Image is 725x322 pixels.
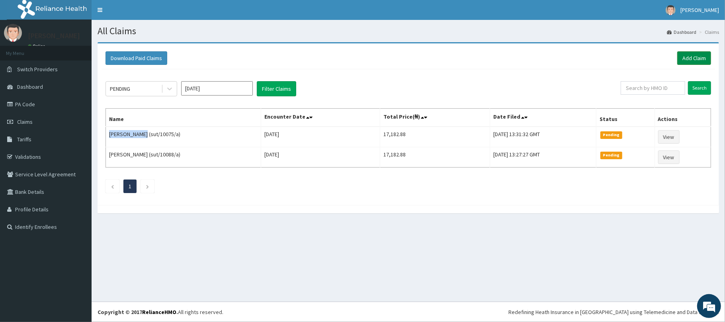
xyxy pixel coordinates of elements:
[490,147,596,168] td: [DATE] 13:27:27 GMT
[680,6,719,14] span: [PERSON_NAME]
[490,109,596,127] th: Date Filed
[380,109,490,127] th: Total Price(₦)
[621,81,685,95] input: Search by HMO ID
[4,217,152,245] textarea: Type your message and hit 'Enter'
[106,127,261,147] td: [PERSON_NAME] (sut/10075/a)
[596,109,655,127] th: Status
[667,29,696,35] a: Dashboard
[28,32,80,39] p: [PERSON_NAME]
[658,130,680,144] a: View
[261,109,380,127] th: Encounter Date
[131,4,150,23] div: Minimize live chat window
[98,308,178,316] strong: Copyright © 2017 .
[106,109,261,127] th: Name
[106,51,167,65] button: Download Paid Claims
[697,29,719,35] li: Claims
[380,127,490,147] td: 17,182.88
[110,85,130,93] div: PENDING
[688,81,711,95] input: Search
[46,100,110,181] span: We're online!
[600,131,622,139] span: Pending
[380,147,490,168] td: 17,182.88
[658,150,680,164] a: View
[666,5,676,15] img: User Image
[15,40,32,60] img: d_794563401_company_1708531726252_794563401
[261,127,380,147] td: [DATE]
[146,183,149,190] a: Next page
[98,26,719,36] h1: All Claims
[508,308,719,316] div: Redefining Heath Insurance in [GEOGRAPHIC_DATA] using Telemedicine and Data Science!
[261,147,380,168] td: [DATE]
[677,51,711,65] a: Add Claim
[600,152,622,159] span: Pending
[17,136,31,143] span: Tariffs
[181,81,253,96] input: Select Month and Year
[655,109,711,127] th: Actions
[106,147,261,168] td: [PERSON_NAME] (sut/10088/a)
[92,302,725,322] footer: All rights reserved.
[17,83,43,90] span: Dashboard
[490,127,596,147] td: [DATE] 13:31:32 GMT
[28,43,47,49] a: Online
[257,81,296,96] button: Filter Claims
[41,45,134,55] div: Chat with us now
[111,183,114,190] a: Previous page
[129,183,131,190] a: Page 1 is your current page
[17,66,58,73] span: Switch Providers
[4,24,22,42] img: User Image
[17,118,33,125] span: Claims
[142,308,176,316] a: RelianceHMO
